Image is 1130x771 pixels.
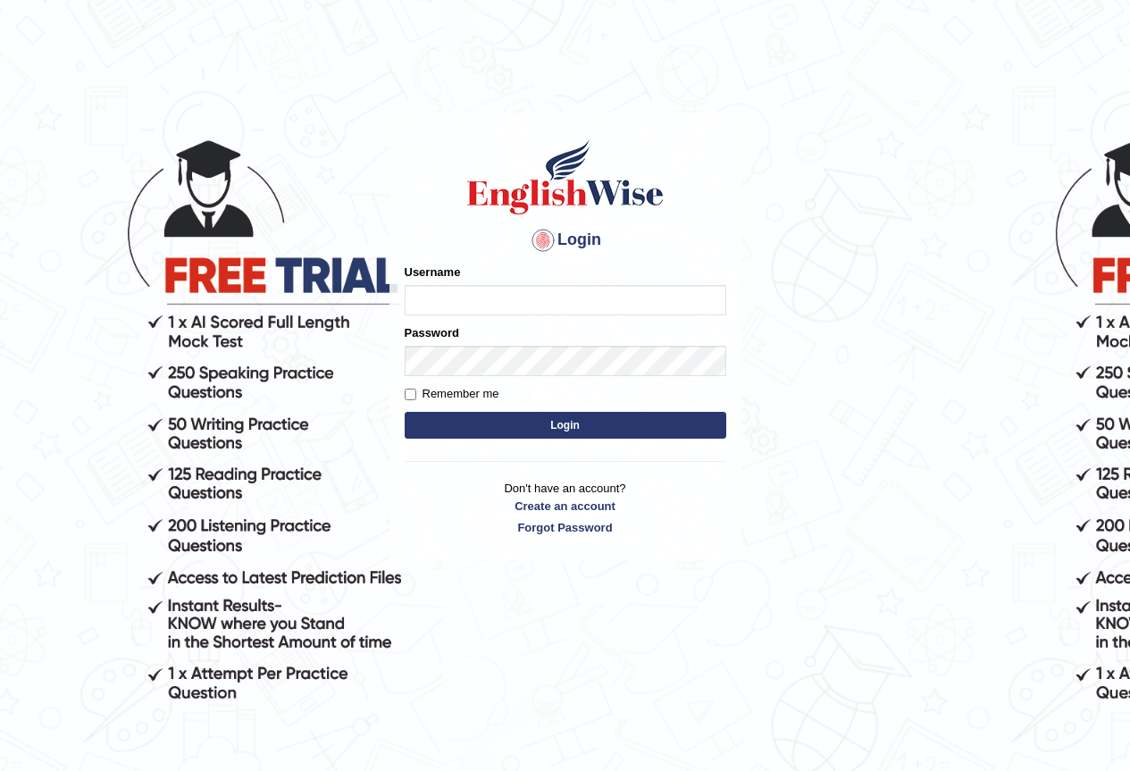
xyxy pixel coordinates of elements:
[405,498,726,515] a: Create an account
[405,226,726,255] h4: Login
[405,480,726,535] p: Don't have an account?
[405,264,461,281] label: Username
[464,137,667,217] img: Logo of English Wise sign in for intelligent practice with AI
[405,385,499,403] label: Remember me
[405,519,726,536] a: Forgot Password
[405,389,416,400] input: Remember me
[405,324,459,341] label: Password
[405,412,726,439] button: Login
